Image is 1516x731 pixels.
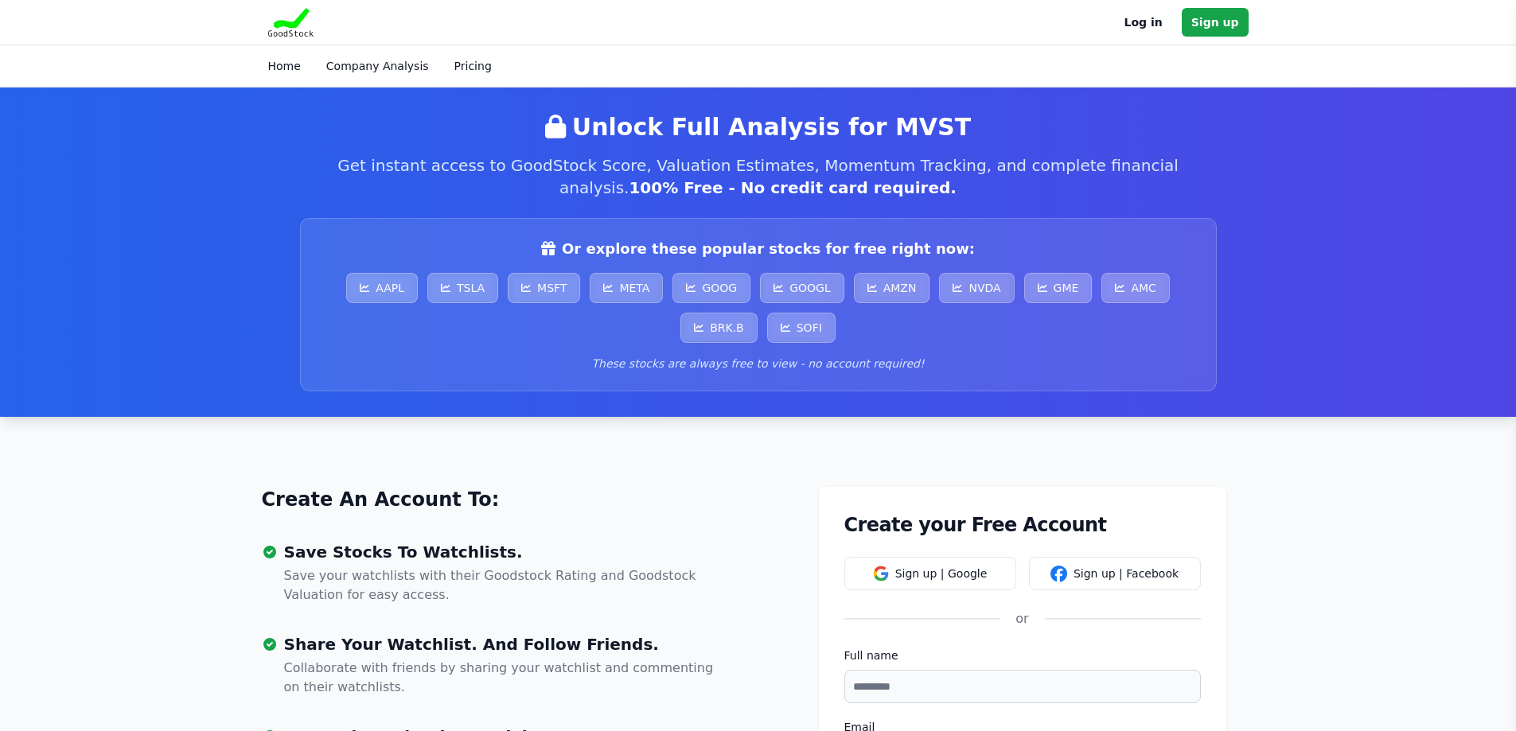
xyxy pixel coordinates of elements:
[346,273,418,303] a: AAPL
[1124,13,1163,32] a: Log in
[268,60,301,72] a: Home
[284,566,727,605] p: Save your watchlists with their Goodstock Rating and Goodstock Valuation for easy access.
[590,273,663,303] a: META
[300,113,1217,142] h2: Unlock Full Analysis for MVST
[844,647,1201,663] label: Full name
[284,544,727,560] h3: Save Stocks To Watchlists.
[760,273,844,303] a: GOOGL
[1182,8,1249,37] a: Sign up
[844,512,1201,538] h1: Create your Free Account
[767,313,836,343] a: SOFI
[629,178,956,197] span: 100% Free - No credit card required.
[1024,273,1093,303] a: GME
[284,659,727,697] p: Collaborate with friends by sharing your watchlist and commenting on their watchlists.
[844,557,1016,590] button: Sign up | Google
[268,8,314,37] img: Goodstock Logo
[1029,557,1201,590] button: Sign up | Facebook
[672,273,750,303] a: GOOG
[508,273,580,303] a: MSFT
[320,356,1197,371] p: These stocks are always free to view - no account required!
[1101,273,1169,303] a: AMC
[562,238,975,260] span: Or explore these popular stocks for free right now:
[284,636,727,652] h3: Share Your Watchlist. And Follow Friends.
[262,487,500,512] a: Create An Account To:
[454,60,492,72] a: Pricing
[326,60,429,72] a: Company Analysis
[300,154,1217,199] p: Get instant access to GoodStock Score, Valuation Estimates, Momentum Tracking, and complete finan...
[1000,609,1044,628] div: or
[939,273,1014,303] a: NVDA
[680,313,758,343] a: BRK.B
[427,273,498,303] a: TSLA
[854,273,930,303] a: AMZN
